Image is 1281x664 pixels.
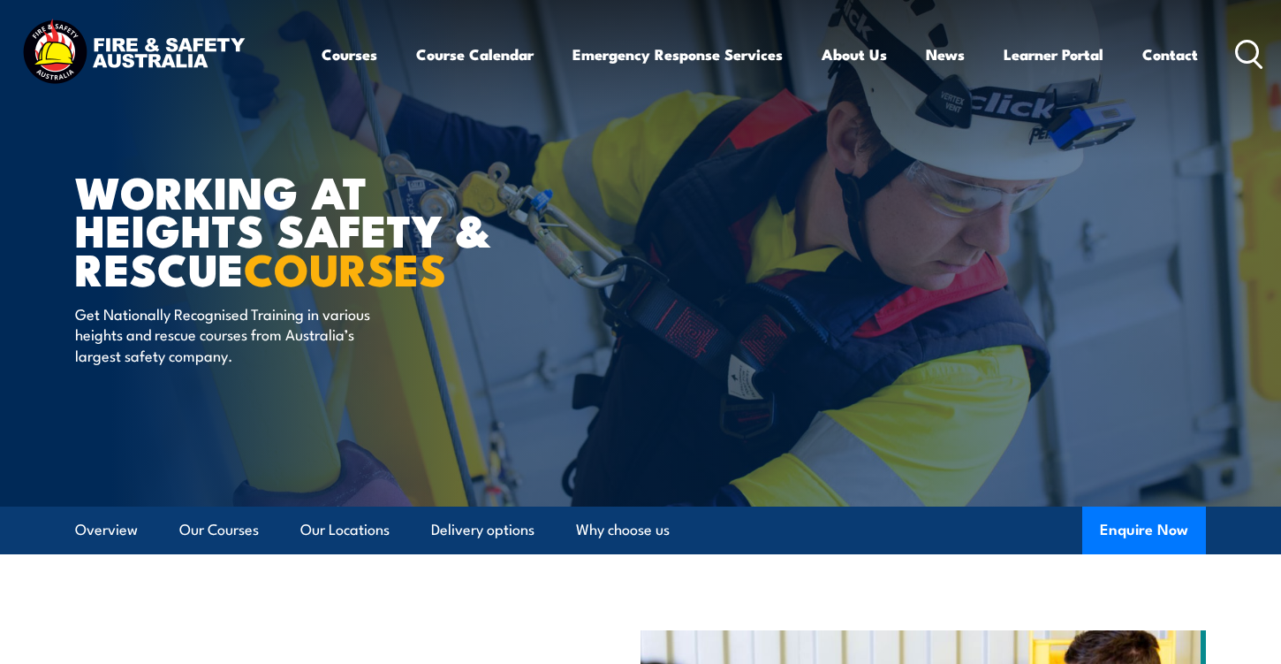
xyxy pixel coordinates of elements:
a: Why choose us [576,507,670,553]
a: Our Locations [300,507,390,553]
a: Course Calendar [416,31,534,78]
p: Get Nationally Recognised Training in various heights and rescue courses from Australia’s largest... [75,303,398,365]
a: Courses [322,31,377,78]
a: Our Courses [179,507,259,553]
a: Emergency Response Services [572,31,783,78]
a: Contact [1142,31,1198,78]
a: About Us [822,31,887,78]
a: Learner Portal [1004,31,1103,78]
a: News [926,31,965,78]
a: Delivery options [431,507,534,553]
h1: WORKING AT HEIGHTS SAFETY & RESCUE [75,172,512,286]
strong: COURSES [244,233,446,301]
a: Overview [75,507,138,553]
button: Enquire Now [1082,507,1206,554]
